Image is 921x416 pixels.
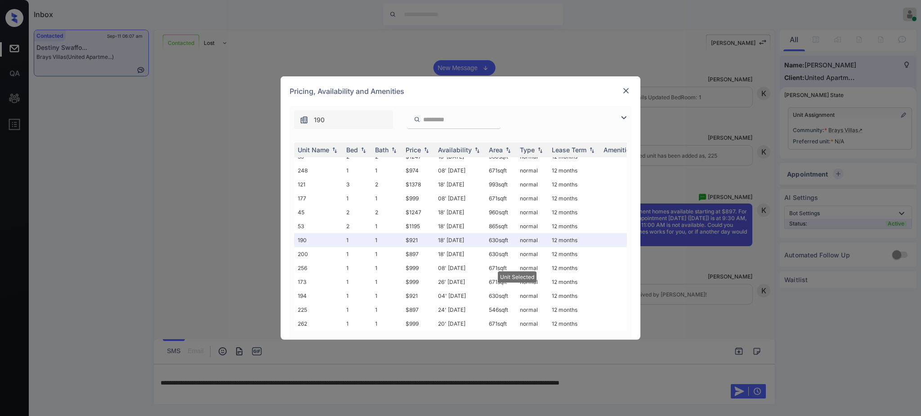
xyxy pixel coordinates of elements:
img: sorting [587,147,596,153]
td: 177 [294,191,343,205]
td: 671 sqft [485,317,516,331]
td: 12 months [548,205,600,219]
td: normal [516,289,548,303]
td: 18' [DATE] [434,247,485,261]
td: 12 months [548,247,600,261]
td: 12 months [548,177,600,191]
td: 1 [371,191,402,205]
td: 08' [DATE] [434,191,485,205]
td: 1 [343,247,371,261]
td: $921 [402,233,434,247]
td: 200 [294,247,343,261]
td: 12 months [548,191,600,205]
td: 1 [343,164,371,177]
td: 53 [294,219,343,233]
div: Unit Name [298,146,329,154]
td: 248 [294,164,343,177]
td: 173 [294,275,343,289]
td: 1 [343,303,371,317]
img: sorting [422,147,431,153]
td: 190 [294,233,343,247]
div: Pricing, Availability and Amenities [281,76,640,106]
img: icon-zuma [300,115,308,124]
td: 1 [343,233,371,247]
td: 18' [DATE] [434,219,485,233]
td: normal [516,317,548,331]
td: $921 [402,289,434,303]
td: 12 months [548,289,600,303]
td: 121 [294,177,343,191]
td: normal [516,275,548,289]
td: 671 sqft [485,275,516,289]
td: 12 months [548,317,600,331]
img: icon-zuma [414,115,420,124]
td: 630 sqft [485,247,516,261]
td: $999 [402,275,434,289]
td: 1 [371,303,402,317]
td: 2 [343,205,371,219]
td: 04' [DATE] [434,289,485,303]
td: normal [516,164,548,177]
td: 993 sqft [485,177,516,191]
td: 26' [DATE] [434,275,485,289]
td: 45 [294,205,343,219]
td: 1 [371,289,402,303]
div: Availability [438,146,472,154]
td: 24' [DATE] [434,303,485,317]
div: Bath [375,146,389,154]
td: 18' [DATE] [434,205,485,219]
td: 12 months [548,233,600,247]
div: Lease Term [552,146,586,154]
td: 1 [343,275,371,289]
td: 2 [371,205,402,219]
td: $999 [402,261,434,275]
td: normal [516,205,548,219]
div: Type [520,146,535,154]
td: 671 sqft [485,164,516,177]
img: sorting [536,147,545,153]
td: $1247 [402,205,434,219]
td: 960 sqft [485,205,516,219]
span: 190 [314,115,325,125]
td: 865 sqft [485,219,516,233]
td: 1 [343,289,371,303]
td: 262 [294,317,343,331]
td: 1 [371,317,402,331]
td: 1 [371,261,402,275]
td: 3 [343,177,371,191]
div: Bed [346,146,358,154]
td: 630 sqft [485,289,516,303]
td: $1195 [402,219,434,233]
td: 20' [DATE] [434,317,485,331]
td: 12 months [548,219,600,233]
td: normal [516,303,548,317]
img: sorting [504,147,513,153]
td: 08' [DATE] [434,164,485,177]
td: 12 months [548,303,600,317]
td: 630 sqft [485,233,516,247]
td: 1 [371,219,402,233]
td: 1 [343,261,371,275]
td: 2 [371,177,402,191]
td: 1 [371,275,402,289]
img: sorting [330,147,339,153]
td: $897 [402,247,434,261]
td: 1 [343,317,371,331]
td: $974 [402,164,434,177]
img: sorting [389,147,398,153]
td: $1378 [402,177,434,191]
td: normal [516,177,548,191]
td: normal [516,191,548,205]
td: 671 sqft [485,261,516,275]
td: 1 [371,233,402,247]
td: $999 [402,317,434,331]
div: Price [406,146,421,154]
td: $999 [402,191,434,205]
td: 12 months [548,164,600,177]
td: 18' [DATE] [434,177,485,191]
td: 2 [343,219,371,233]
td: 1 [371,164,402,177]
td: 08' [DATE] [434,261,485,275]
td: $897 [402,303,434,317]
div: Amenities [604,146,634,154]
